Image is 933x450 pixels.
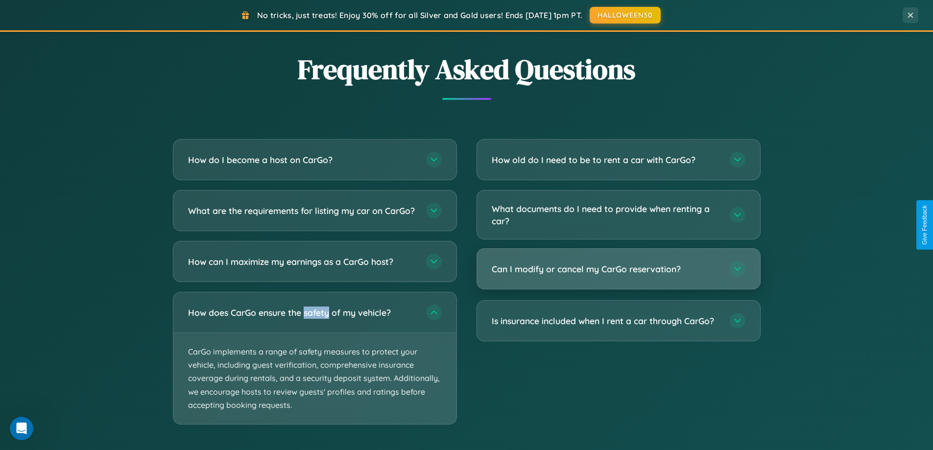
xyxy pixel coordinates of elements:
[492,263,720,275] h3: Can I modify or cancel my CarGo reservation?
[492,203,720,227] h3: What documents do I need to provide when renting a car?
[188,307,416,319] h3: How does CarGo ensure the safety of my vehicle?
[188,154,416,166] h3: How do I become a host on CarGo?
[188,205,416,217] h3: What are the requirements for listing my car on CarGo?
[590,7,661,24] button: HALLOWEEN30
[492,154,720,166] h3: How old do I need to be to rent a car with CarGo?
[188,256,416,268] h3: How can I maximize my earnings as a CarGo host?
[492,315,720,327] h3: Is insurance included when I rent a car through CarGo?
[173,50,761,88] h2: Frequently Asked Questions
[257,10,582,20] span: No tricks, just treats! Enjoy 30% off for all Silver and Gold users! Ends [DATE] 1pm PT.
[10,417,33,440] iframe: Intercom live chat
[921,205,928,245] div: Give Feedback
[173,333,456,424] p: CarGo implements a range of safety measures to protect your vehicle, including guest verification...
